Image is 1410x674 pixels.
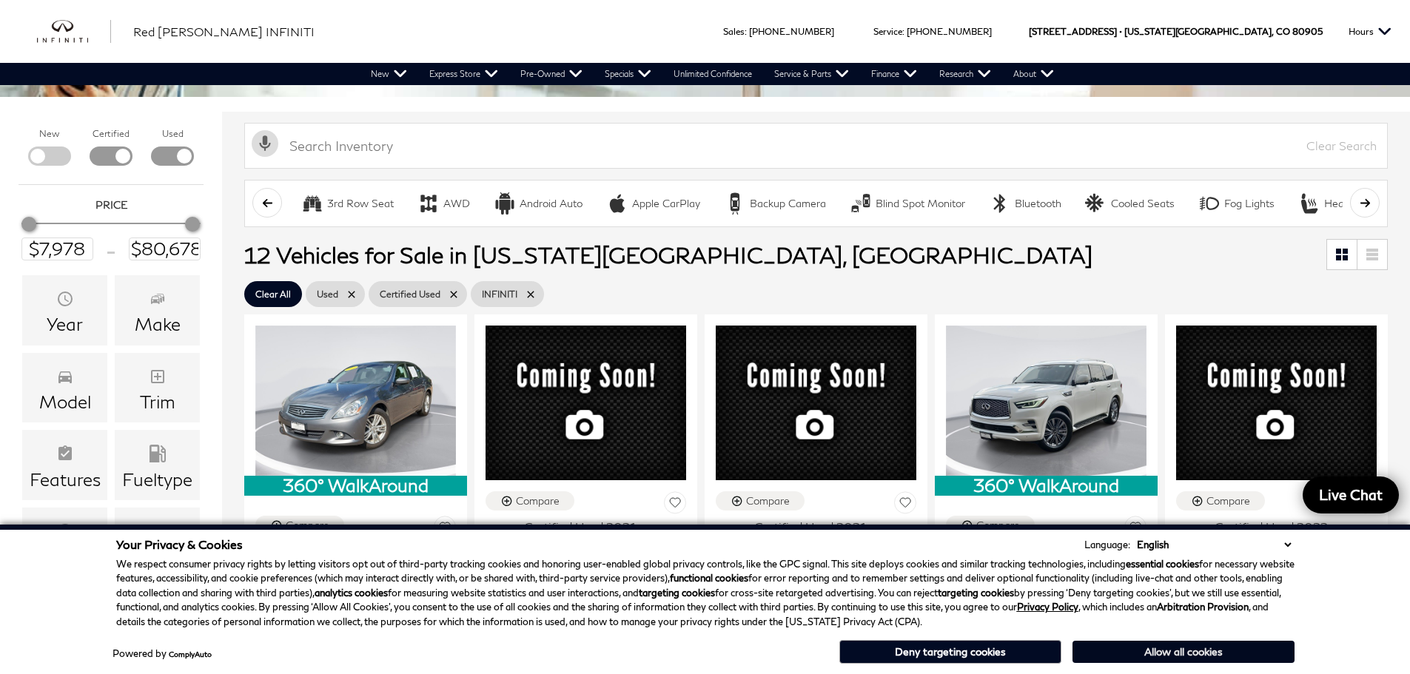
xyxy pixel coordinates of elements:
div: AWD [417,192,440,215]
nav: Main Navigation [360,63,1065,85]
button: Compare Vehicle [486,491,574,510]
div: Blind Spot Monitor [876,197,965,210]
button: Compare Vehicle [716,491,805,510]
div: AWD [443,197,470,210]
span: Make [149,286,167,314]
label: New [39,127,59,141]
div: Trim [140,392,175,411]
h5: Price [26,198,196,212]
button: 3rd Row Seat3rd Row Seat [293,188,402,219]
span: Features [56,441,74,469]
button: scroll right [1350,188,1380,218]
button: Allow all cookies [1072,641,1295,663]
button: Compare Vehicle [946,516,1035,535]
button: Blind Spot MonitorBlind Spot Monitor [842,188,973,219]
div: Make [135,314,181,334]
svg: Click to toggle on voice search [252,130,278,157]
span: Certified Used [380,285,440,303]
input: Maximum [129,237,201,260]
div: Cooled Seats [1111,197,1175,210]
button: Android AutoAndroid Auto [486,188,591,219]
button: BluetoothBluetooth [981,188,1070,219]
p: We respect consumer privacy rights by letting visitors opt out of third-party tracking cookies an... [116,557,1295,630]
div: Heated Seats [1298,192,1320,215]
a: Certified Used 2021INFINITI QX50 ESSENTIAL [486,519,686,549]
a: About [1002,63,1065,85]
a: Service & Parts [763,63,860,85]
div: Minimum Price [21,217,36,232]
button: Save Vehicle [664,491,686,517]
div: ModelModel [22,353,107,423]
span: Trim [149,364,167,392]
span: Live Chat [1312,485,1390,504]
div: Compare [516,494,560,508]
span: Your Privacy & Cookies [116,537,243,551]
button: Backup CameraBackup Camera [716,188,834,219]
div: Bluetooth [989,192,1011,215]
a: Pre-Owned [509,63,594,85]
div: Year [47,314,83,334]
strong: Arbitration Provision [1157,601,1249,613]
strong: essential cookies [1126,558,1199,570]
div: Fueltype [122,470,192,489]
button: Heated SeatsHeated Seats [1290,188,1398,219]
button: Apple CarPlayApple CarPlay [598,188,708,219]
button: Save Vehicle [894,491,916,517]
div: Fog Lights [1198,192,1221,215]
div: MakeMake [115,275,200,346]
a: Finance [860,63,928,85]
span: : [902,26,904,37]
label: Used [162,127,184,141]
div: 3rd Row Seat [327,197,394,210]
div: MileageMileage [115,508,200,597]
div: Features [30,470,101,489]
div: 3rd Row Seat [301,192,323,215]
a: Privacy Policy [1017,601,1078,613]
div: Cooled Seats [1085,192,1107,215]
span: Sales [723,26,745,37]
span: Transmission [56,519,74,547]
a: Specials [594,63,662,85]
span: Fueltype [149,441,167,469]
a: Certified Used 2021INFINITI QX50 ESSENTIAL [716,519,916,549]
a: [STREET_ADDRESS] • [US_STATE][GEOGRAPHIC_DATA], CO 80905 [1029,26,1323,37]
div: Apple CarPlay [632,197,700,210]
div: Compare [1206,494,1250,508]
div: Android Auto [520,197,583,210]
span: Year [56,286,74,314]
span: Certified Used 2022 [1176,519,1366,534]
span: Service [873,26,902,37]
span: : [745,26,747,37]
a: Live Chat [1303,476,1399,513]
button: Fog LightsFog Lights [1190,188,1283,219]
button: scroll left [252,188,282,218]
img: 2021 INFINITI QX50 ESSENTIAL [486,326,686,480]
div: FueltypeFueltype [115,430,200,500]
span: Model [56,364,74,392]
div: Backup Camera [750,197,826,210]
a: ComplyAuto [169,650,212,658]
a: [PHONE_NUMBER] [907,26,992,37]
div: Filter by Vehicle Type [19,127,204,184]
img: 2022 INFINITI QX80 LUXE [946,326,1147,476]
div: FeaturesFeatures [22,430,107,500]
div: Apple CarPlay [606,192,628,215]
img: INFINITI [37,20,111,44]
input: Search Inventory [244,123,1388,169]
div: Powered by [113,649,212,658]
a: Certified Used 2022INFINITI QX60 LUXE [1176,519,1377,549]
button: Compare Vehicle [1176,491,1265,510]
a: New [360,63,418,85]
div: Compare [286,519,329,532]
div: Blind Spot Monitor [850,192,872,215]
div: YearYear [22,275,107,346]
a: infiniti [37,20,111,44]
span: Used [317,285,338,303]
input: Minimum [21,237,93,260]
button: Save Vehicle [434,516,456,542]
div: TrimTrim [115,353,200,423]
div: Compare [976,519,1020,532]
div: Model [39,392,91,411]
div: 360° WalkAround [244,476,467,495]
